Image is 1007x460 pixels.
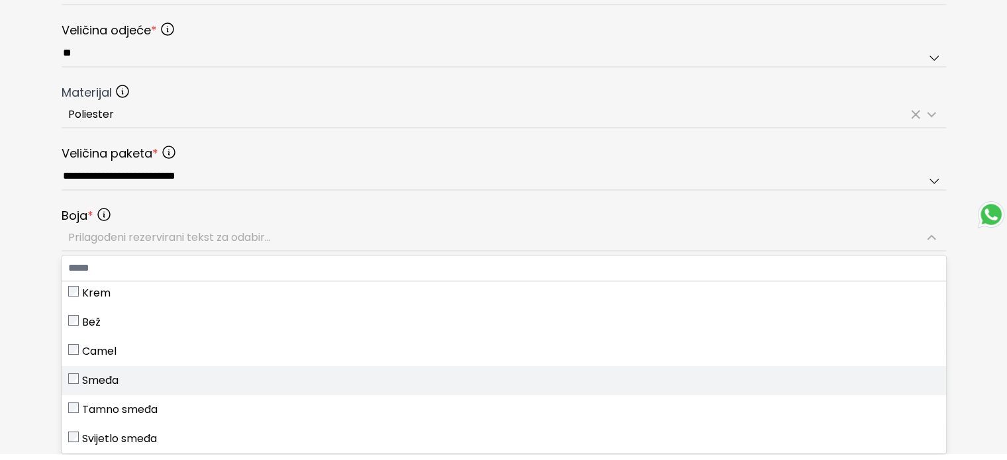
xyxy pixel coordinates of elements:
[68,373,79,384] input: Smeđa
[68,230,271,245] span: Prilagođeni rezervirani tekst za odabir...
[82,402,158,418] span: Tamno smeđa
[68,344,79,355] input: Camel
[82,285,111,301] span: Krem
[68,432,79,442] input: Svijetlo smeđa
[908,107,924,122] button: Očisti odabrano
[82,431,157,447] span: Svijetlo smeđa
[62,144,158,163] span: Veličina paketa
[62,207,93,225] span: Boja
[68,107,114,122] span: Poliester
[82,314,101,330] span: Bež
[68,286,79,297] input: Krem
[68,315,79,326] input: Bež
[68,402,79,413] input: Tamno smeđa
[82,373,119,389] span: Smeđa
[62,83,112,102] span: Materijal
[82,344,117,359] span: Camel
[62,21,157,40] span: Veličina odjeće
